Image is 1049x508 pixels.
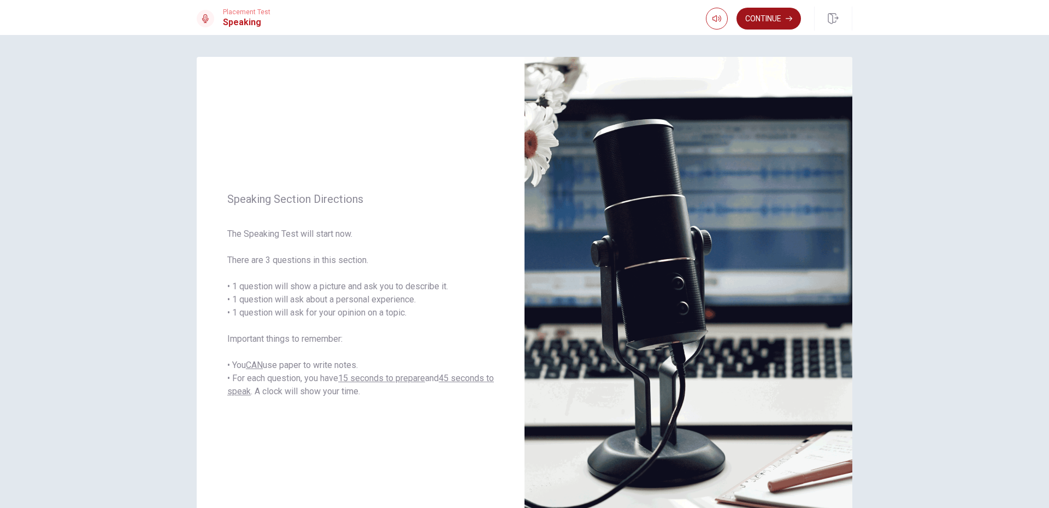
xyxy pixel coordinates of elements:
[223,16,270,29] h1: Speaking
[227,192,494,206] span: Speaking Section Directions
[246,360,263,370] u: CAN
[227,227,494,398] span: The Speaking Test will start now. There are 3 questions in this section. • 1 question will show a...
[736,8,801,30] button: Continue
[338,373,425,383] u: 15 seconds to prepare
[223,8,270,16] span: Placement Test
